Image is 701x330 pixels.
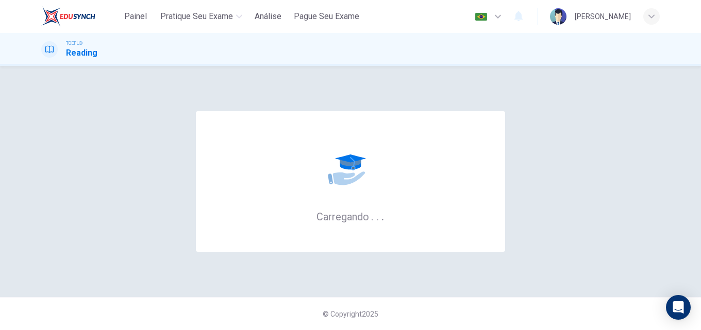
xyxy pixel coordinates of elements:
div: [PERSON_NAME] [575,10,631,23]
span: Pague Seu Exame [294,10,359,23]
span: Painel [124,10,147,23]
span: TOEFL® [66,40,82,47]
img: EduSynch logo [41,6,95,27]
img: pt [475,13,488,21]
h6: . [376,207,379,224]
span: Pratique seu exame [160,10,233,23]
h6: . [371,207,374,224]
button: Painel [119,7,152,26]
button: Pague Seu Exame [290,7,363,26]
a: EduSynch logo [41,6,119,27]
h6: . [381,207,385,224]
h6: Carregando [316,210,385,223]
span: Análise [255,10,281,23]
button: Pratique seu exame [156,7,246,26]
div: Open Intercom Messenger [666,295,691,320]
h1: Reading [66,47,97,59]
img: Profile picture [550,8,566,25]
button: Análise [251,7,286,26]
span: © Copyright 2025 [323,310,378,318]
